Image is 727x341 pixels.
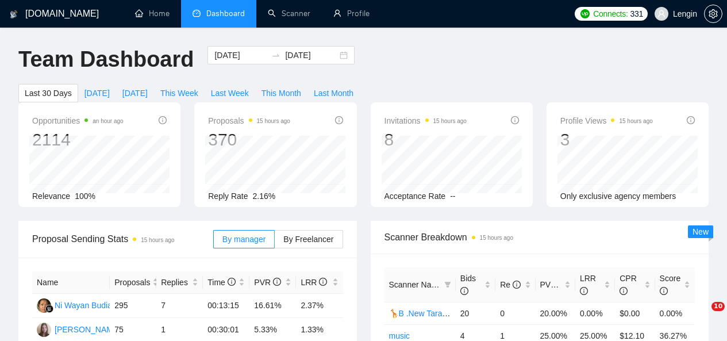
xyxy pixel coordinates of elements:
[78,84,116,102] button: [DATE]
[32,191,70,201] span: Relevance
[593,7,628,20] span: Connects:
[161,276,190,289] span: Replies
[156,294,203,318] td: 7
[688,302,716,329] iframe: Intercom live chat
[208,129,290,151] div: 370
[206,9,245,18] span: Dashboard
[154,84,205,102] button: This Week
[580,287,588,295] span: info-circle
[333,9,370,18] a: userProfile
[193,9,201,17] span: dashboard
[575,302,615,324] td: 0.00%
[159,116,167,124] span: info-circle
[560,114,653,128] span: Profile Views
[141,237,174,243] time: 15 hours ago
[433,118,467,124] time: 15 hours ago
[25,87,72,99] span: Last 30 Days
[450,191,455,201] span: --
[32,271,110,294] th: Name
[37,298,51,313] img: NW
[205,84,255,102] button: Last Week
[135,9,170,18] a: homeHome
[314,87,353,99] span: Last Month
[228,278,236,286] span: info-circle
[620,287,628,295] span: info-circle
[687,116,695,124] span: info-circle
[156,271,203,294] th: Replies
[619,118,652,124] time: 15 hours ago
[460,287,468,295] span: info-circle
[705,9,722,18] span: setting
[711,302,725,311] span: 10
[389,331,410,340] a: music
[693,227,709,236] span: New
[560,129,653,151] div: 3
[384,191,446,201] span: Acceptance Rate
[704,5,722,23] button: setting
[261,87,301,99] span: This Month
[296,294,343,318] td: 2.37%
[536,302,575,324] td: 20.00%
[122,87,148,99] span: [DATE]
[384,230,695,244] span: Scanner Breakdown
[116,84,154,102] button: [DATE]
[389,280,443,289] span: Scanner Name
[620,274,637,296] span: CPR
[249,294,296,318] td: 16.61%
[580,9,590,18] img: upwork-logo.png
[268,9,310,18] a: searchScanner
[442,276,453,293] span: filter
[389,309,561,318] a: 🦒B .New Taras - ReactJS/NextJS rel exp 23/04
[32,114,124,128] span: Opportunities
[114,276,150,289] span: Proposals
[657,10,666,18] span: user
[255,84,307,102] button: This Month
[301,278,327,287] span: LRR
[208,191,248,201] span: Reply Rate
[384,129,467,151] div: 8
[335,116,343,124] span: info-circle
[214,49,267,62] input: Start date
[307,84,360,102] button: Last Month
[319,278,327,286] span: info-circle
[460,274,476,296] span: Bids
[93,118,123,124] time: an hour ago
[655,302,695,324] td: 0.00%
[18,84,78,102] button: Last 30 Days
[559,281,567,289] span: info-circle
[37,323,51,337] img: NB
[456,302,495,324] td: 20
[384,114,467,128] span: Invitations
[495,302,535,324] td: 0
[32,232,213,246] span: Proposal Sending Stats
[45,305,53,313] img: gigradar-bm.png
[55,299,119,312] div: Ni Wayan Budiarti
[160,87,198,99] span: This Week
[540,280,567,289] span: PVR
[257,118,290,124] time: 15 hours ago
[444,281,451,288] span: filter
[37,300,119,309] a: NWNi Wayan Budiarti
[560,191,676,201] span: Only exclusive agency members
[110,294,156,318] td: 295
[500,280,521,289] span: Re
[55,323,121,336] div: [PERSON_NAME]
[84,87,110,99] span: [DATE]
[211,87,249,99] span: Last Week
[285,49,337,62] input: End date
[513,281,521,289] span: info-circle
[75,191,95,201] span: 100%
[704,9,722,18] a: setting
[511,116,519,124] span: info-circle
[273,278,281,286] span: info-circle
[253,191,276,201] span: 2.16%
[283,235,333,244] span: By Freelancer
[37,324,121,334] a: NB[PERSON_NAME]
[630,7,643,20] span: 331
[32,129,124,151] div: 2114
[203,294,249,318] td: 00:13:15
[110,271,156,294] th: Proposals
[271,51,280,60] span: to
[254,278,281,287] span: PVR
[208,114,290,128] span: Proposals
